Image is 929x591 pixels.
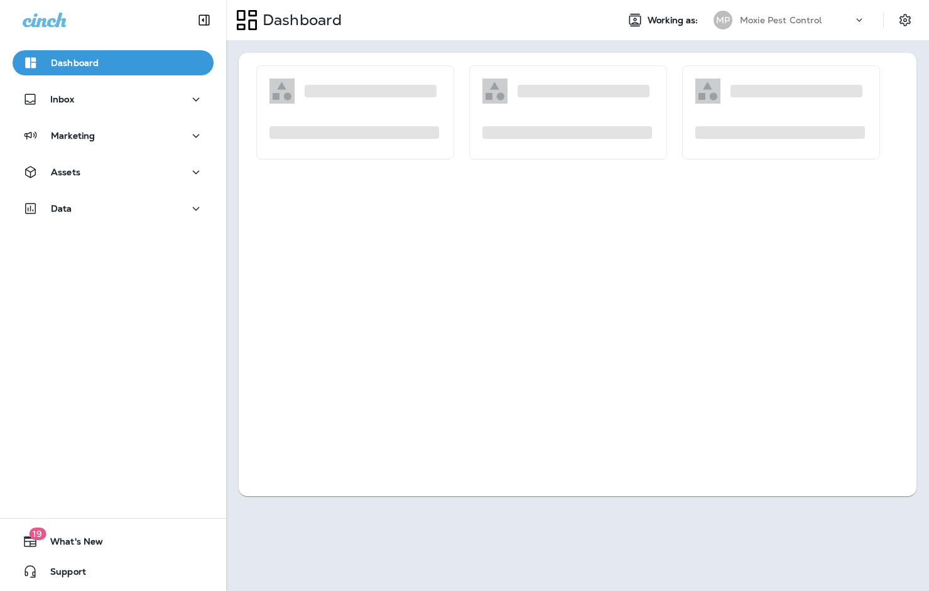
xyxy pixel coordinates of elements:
[51,58,99,68] p: Dashboard
[13,559,214,584] button: Support
[13,50,214,75] button: Dashboard
[187,8,222,33] button: Collapse Sidebar
[38,567,86,582] span: Support
[13,160,214,185] button: Assets
[13,196,214,221] button: Data
[51,131,95,141] p: Marketing
[714,11,732,30] div: MP
[740,15,822,25] p: Moxie Pest Control
[29,528,46,540] span: 19
[13,87,214,112] button: Inbox
[50,94,74,104] p: Inbox
[13,529,214,554] button: 19What's New
[51,167,80,177] p: Assets
[38,536,103,551] span: What's New
[258,11,342,30] p: Dashboard
[894,9,916,31] button: Settings
[13,123,214,148] button: Marketing
[51,203,72,214] p: Data
[648,15,701,26] span: Working as:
